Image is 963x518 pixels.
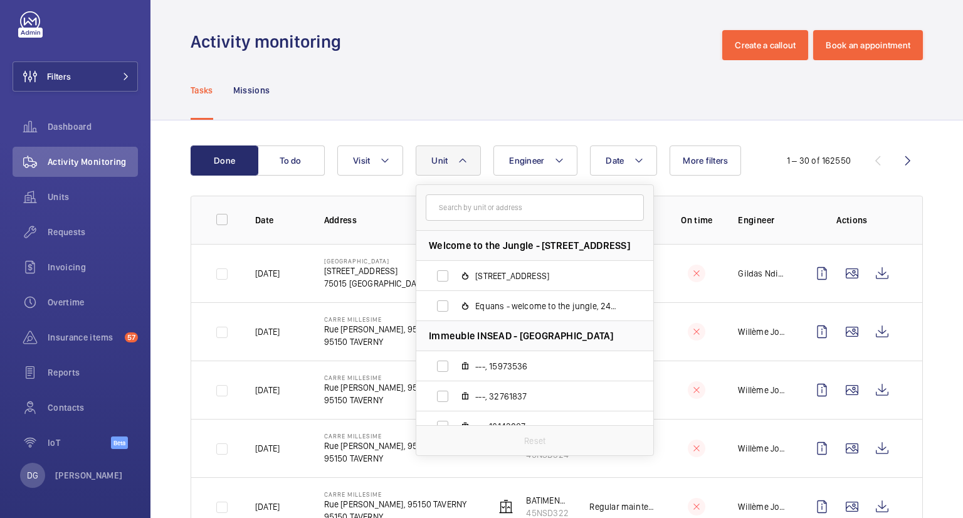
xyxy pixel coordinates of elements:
[324,257,428,265] p: [GEOGRAPHIC_DATA]
[475,360,621,373] span: ---, 15973536
[255,325,280,338] p: [DATE]
[324,490,467,498] p: CARRE MILLESIME
[324,452,467,465] p: 95150 TAVERNY
[475,420,621,433] span: ---, 16143087
[426,194,644,221] input: Search by unit or address
[48,296,138,309] span: Overtime
[683,156,728,166] span: More filters
[191,145,258,176] button: Done
[233,84,270,97] p: Missions
[738,267,787,280] p: Gildas Ndinga
[590,145,657,176] button: Date
[416,145,481,176] button: Unit
[48,120,138,133] span: Dashboard
[498,499,513,514] img: elevator.svg
[787,154,851,167] div: 1 – 30 of 162550
[48,191,138,203] span: Units
[738,325,787,338] p: Willème Joassaint
[55,469,123,482] p: [PERSON_NAME]
[324,498,467,510] p: Rue [PERSON_NAME], 95150 TAVERNY
[48,436,111,449] span: IoT
[324,315,467,323] p: CARRE MILLESIME
[738,500,787,513] p: Willème Joassaint
[255,384,280,396] p: [DATE]
[48,331,120,344] span: Insurance items
[324,432,467,440] p: CARRE MILLESIME
[324,265,428,277] p: [STREET_ADDRESS]
[738,214,787,226] p: Engineer
[257,145,325,176] button: To do
[475,390,621,403] span: ---, 32761837
[48,156,138,168] span: Activity Monitoring
[255,442,280,455] p: [DATE]
[255,500,280,513] p: [DATE]
[509,156,544,166] span: Engineer
[524,435,545,447] p: Reset
[429,329,613,342] span: Immeuble INSEAD - [GEOGRAPHIC_DATA]
[526,494,569,507] p: BATIMENT A/[STREET_ADDRESS][PERSON_NAME]
[191,84,213,97] p: Tasks
[255,214,304,226] p: Date
[324,336,467,348] p: 95150 TAVERNY
[670,145,741,176] button: More filters
[324,381,467,394] p: Rue [PERSON_NAME], 95150 TAVERNY
[48,261,138,273] span: Invoicing
[722,30,808,60] button: Create a callout
[27,469,38,482] p: DG
[125,332,138,342] span: 57
[48,401,138,414] span: Contacts
[48,226,138,238] span: Requests
[813,30,923,60] button: Book an appointment
[475,300,621,312] span: Equans - welcome to the jungle, 24420676
[324,323,467,336] p: Rue [PERSON_NAME], 95150 TAVERNY
[738,442,787,455] p: Willème Joassaint
[738,384,787,396] p: Willème Joassaint
[324,440,467,452] p: Rue [PERSON_NAME], 95150 TAVERNY
[324,394,467,406] p: 95150 TAVERNY
[589,500,655,513] p: Regular maintenance
[48,366,138,379] span: Reports
[255,267,280,280] p: [DATE]
[324,277,428,290] p: 75015 [GEOGRAPHIC_DATA]
[324,214,476,226] p: Address
[431,156,448,166] span: Unit
[353,156,370,166] span: Visit
[47,70,71,83] span: Filters
[13,61,138,92] button: Filters
[606,156,624,166] span: Date
[111,436,128,449] span: Beta
[429,239,630,252] span: Welcome to the Jungle - [STREET_ADDRESS]
[493,145,577,176] button: Engineer
[337,145,403,176] button: Visit
[475,270,621,282] span: [STREET_ADDRESS]
[675,214,718,226] p: On time
[191,30,349,53] h1: Activity monitoring
[324,374,467,381] p: CARRE MILLESIME
[807,214,897,226] p: Actions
